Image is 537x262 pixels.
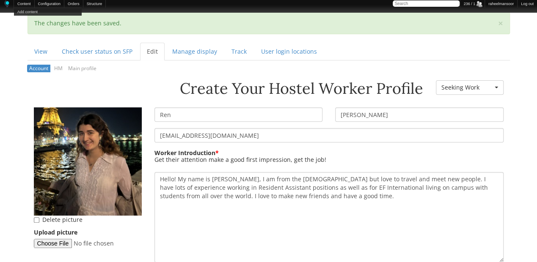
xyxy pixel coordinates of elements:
[498,19,503,28] a: ×
[52,65,65,73] a: HM
[27,65,51,73] a: Account
[154,128,504,142] input: E-mail address *
[154,107,323,122] input: Worker First Name
[34,107,142,216] img: renmooney03's picture
[154,149,219,157] label: Worker Introduction
[436,80,504,95] button: Seeking Work
[154,156,326,163] div: Get their attention make a good first impression, get the job!
[34,157,142,165] a: View user profile.
[393,0,460,7] input: Search
[34,80,423,97] h1: Create Your Hostel Worker Profile
[140,43,165,60] a: Edit
[254,43,324,60] a: User login locations
[14,8,82,16] a: Add content
[28,12,510,34] div: The changes have been saved.
[225,43,253,60] a: Track
[28,43,54,60] a: View
[42,216,83,224] label: Delete picture
[55,43,139,60] a: Check user status on SFP
[215,149,219,157] span: This field is required.
[34,228,77,237] label: Upload picture
[66,65,99,73] a: Main profile
[441,83,493,92] span: Seeking Work
[3,0,10,7] img: Home
[335,107,504,122] input: Worker Last Name
[165,43,224,60] a: Manage display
